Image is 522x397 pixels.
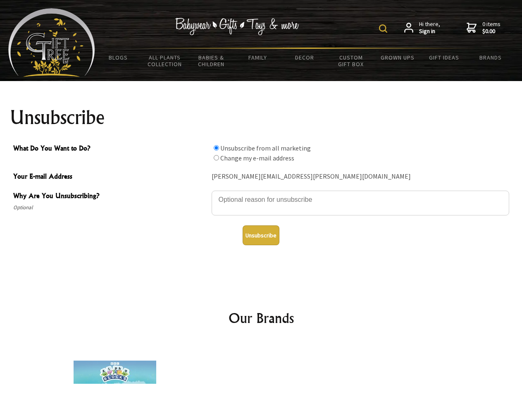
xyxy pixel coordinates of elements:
span: Hi there, [419,21,440,35]
img: Babywear - Gifts - Toys & more [175,18,299,35]
input: What Do You Want to Do? [214,145,219,151]
a: Decor [281,49,328,66]
img: product search [379,24,387,33]
a: Family [235,49,281,66]
a: Grown Ups [374,49,421,66]
label: Unsubscribe from all marketing [220,144,311,152]
div: [PERSON_NAME][EMAIL_ADDRESS][PERSON_NAME][DOMAIN_NAME] [212,170,509,183]
h2: Our Brands [17,308,506,328]
a: Gift Ideas [421,49,467,66]
textarea: Why Are You Unsubscribing? [212,191,509,215]
img: Babyware - Gifts - Toys and more... [8,8,95,77]
a: Babies & Children [188,49,235,73]
a: 0 items$0.00 [467,21,501,35]
span: What Do You Want to Do? [13,143,207,155]
span: 0 items [482,20,501,35]
span: Your E-mail Address [13,171,207,183]
h1: Unsubscribe [10,108,512,127]
span: Why Are You Unsubscribing? [13,191,207,203]
a: Brands [467,49,514,66]
a: BLOGS [95,49,142,66]
input: What Do You Want to Do? [214,155,219,160]
label: Change my e-mail address [220,154,294,162]
strong: Sign in [419,28,440,35]
button: Unsubscribe [243,225,279,245]
a: Custom Gift Box [328,49,374,73]
a: Hi there,Sign in [404,21,440,35]
a: All Plants Collection [142,49,188,73]
span: Optional [13,203,207,213]
strong: $0.00 [482,28,501,35]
